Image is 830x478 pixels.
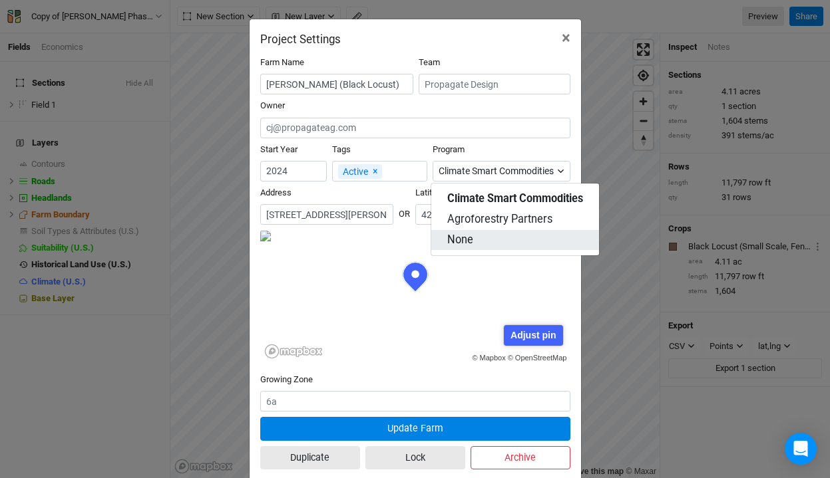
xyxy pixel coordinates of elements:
div: Active [338,164,382,179]
a: © OpenStreetMap [508,354,567,362]
div: Adjust pin [504,325,563,346]
div: Climate Smart Commodities [439,164,554,178]
span: None [447,233,473,248]
h2: Project Settings [260,33,341,46]
input: cj@propagateag.com [260,118,570,138]
div: Open Intercom Messenger [785,433,817,465]
label: Owner [260,100,285,112]
label: Growing Zone [260,374,313,386]
button: Close [551,19,581,57]
button: Update Farm [260,417,570,440]
input: Project/Farm Name [260,74,413,94]
input: Latitude [415,204,482,225]
input: Address (123 James St...) [260,204,393,225]
input: 6a [260,391,570,412]
span: Agroforestry Partners [447,212,552,227]
label: Start Year [260,144,298,156]
label: Farm Name [260,57,304,68]
input: Propagate Design [419,74,570,94]
button: Archive [471,446,570,469]
a: © Mapbox [472,354,505,362]
button: Duplicate [260,446,360,469]
button: Climate Smart Commodities [433,161,570,181]
label: Team [419,57,440,68]
span: Climate Smart Commodities [447,191,583,207]
button: Lock [365,446,465,469]
button: Remove [368,163,382,179]
label: Latitude [415,187,446,199]
label: Tags [332,144,351,156]
label: Address [260,187,292,199]
span: × [562,29,570,47]
a: Mapbox logo [264,344,323,359]
span: × [373,166,377,176]
div: OR [399,197,410,220]
input: Start Year [260,161,327,181]
label: Program [433,144,465,156]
